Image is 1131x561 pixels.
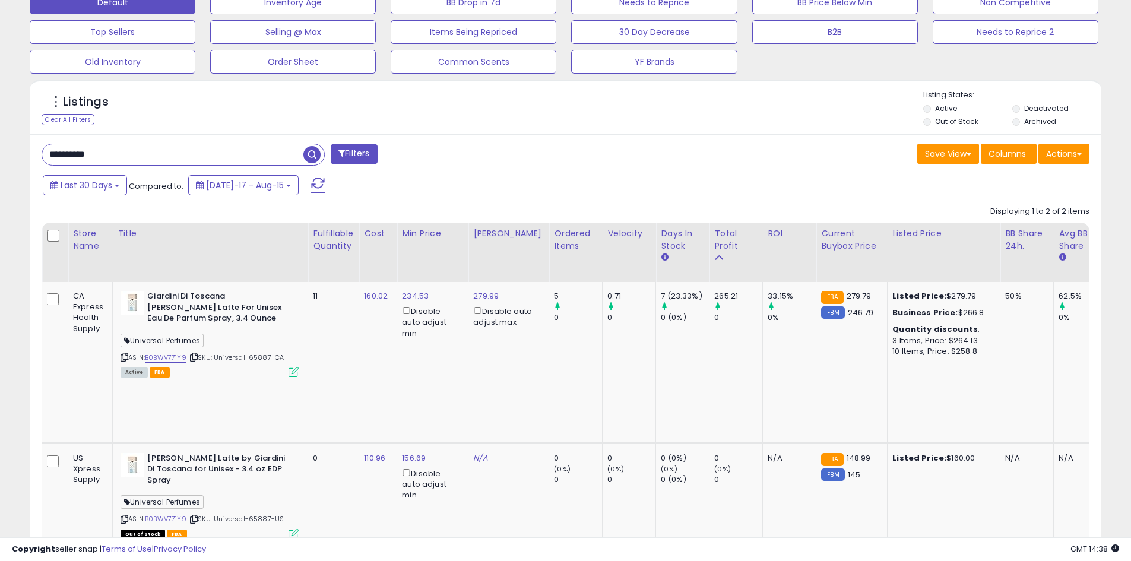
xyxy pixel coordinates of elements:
[145,353,186,363] a: B0BWV771Y9
[121,453,144,477] img: 21WRMG5TZZL._SL40_.jpg
[661,252,668,263] small: Days In Stock.
[714,312,762,323] div: 0
[391,20,556,44] button: Items Being Repriced
[1059,312,1107,323] div: 0%
[1070,543,1119,554] span: 2025-09-15 14:38 GMT
[364,227,392,240] div: Cost
[714,464,731,474] small: (0%)
[821,227,882,252] div: Current Buybox Price
[313,453,350,464] div: 0
[661,291,709,302] div: 7 (23.33%)
[607,474,655,485] div: 0
[1024,103,1069,113] label: Deactivated
[102,543,152,554] a: Terms of Use
[73,453,103,486] div: US - Xpress Supply
[121,367,148,378] span: All listings currently available for purchase on Amazon
[821,306,844,319] small: FBM
[402,290,429,302] a: 234.53
[150,367,170,378] span: FBA
[12,543,55,554] strong: Copyright
[118,227,303,240] div: Title
[1024,116,1056,126] label: Archived
[571,20,737,44] button: 30 Day Decrease
[752,20,918,44] button: B2B
[188,514,284,524] span: | SKU: Universal-65887-US
[892,308,991,318] div: $266.8
[73,227,107,252] div: Store Name
[661,474,709,485] div: 0 (0%)
[1059,291,1107,302] div: 62.5%
[892,324,978,335] b: Quantity discounts
[821,468,844,481] small: FBM
[30,20,195,44] button: Top Sellers
[147,291,292,327] b: Giardini Di Toscana [PERSON_NAME] Latte For Unisex Eau De Parfum Spray, 3.4 Ounce
[714,227,758,252] div: Total Profit
[554,227,597,252] div: Ordered Items
[607,464,624,474] small: (0%)
[61,179,112,191] span: Last 30 Days
[892,452,946,464] b: Listed Price:
[923,90,1101,101] p: Listing States:
[210,20,376,44] button: Selling @ Max
[154,543,206,554] a: Privacy Policy
[768,227,811,240] div: ROI
[331,144,377,164] button: Filters
[892,307,958,318] b: Business Price:
[402,467,459,501] div: Disable auto adjust min
[313,291,350,302] div: 11
[935,103,957,113] label: Active
[42,114,94,125] div: Clear All Filters
[607,453,655,464] div: 0
[892,290,946,302] b: Listed Price:
[933,20,1098,44] button: Needs to Reprice 2
[121,334,204,347] span: Universal Perfumes
[554,291,602,302] div: 5
[661,227,704,252] div: Days In Stock
[847,290,872,302] span: 279.79
[554,474,602,485] div: 0
[821,453,843,466] small: FBA
[1038,144,1089,164] button: Actions
[892,335,991,346] div: 3 Items, Price: $264.13
[821,291,843,304] small: FBA
[1005,291,1044,302] div: 50%
[391,50,556,74] button: Common Scents
[892,291,991,302] div: $279.79
[210,50,376,74] button: Order Sheet
[607,227,651,240] div: Velocity
[892,346,991,357] div: 10 Items, Price: $258.8
[571,50,737,74] button: YF Brands
[935,116,978,126] label: Out of Stock
[402,227,463,240] div: Min Price
[121,291,299,376] div: ASIN:
[768,453,807,464] div: N/A
[364,452,385,464] a: 110.96
[917,144,979,164] button: Save View
[989,148,1026,160] span: Columns
[607,291,655,302] div: 0.71
[892,227,995,240] div: Listed Price
[892,324,991,335] div: :
[981,144,1037,164] button: Columns
[121,495,204,509] span: Universal Perfumes
[714,291,762,302] div: 265.21
[1005,453,1044,464] div: N/A
[848,469,860,480] span: 145
[145,514,186,524] a: B0BWV771Y9
[147,453,292,489] b: [PERSON_NAME] Latte by Giardini Di Toscana for Unisex - 3.4 oz EDP Spray
[129,180,183,192] span: Compared to:
[364,290,388,302] a: 160.02
[892,453,991,464] div: $160.00
[554,464,571,474] small: (0%)
[1059,252,1066,263] small: Avg BB Share.
[30,50,195,74] button: Old Inventory
[768,291,816,302] div: 33.15%
[1005,227,1048,252] div: BB Share 24h.
[206,179,284,191] span: [DATE]-17 - Aug-15
[121,453,299,538] div: ASIN:
[661,453,709,464] div: 0 (0%)
[121,291,144,315] img: 21WRMG5TZZL._SL40_.jpg
[1059,453,1098,464] div: N/A
[402,452,426,464] a: 156.69
[714,474,762,485] div: 0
